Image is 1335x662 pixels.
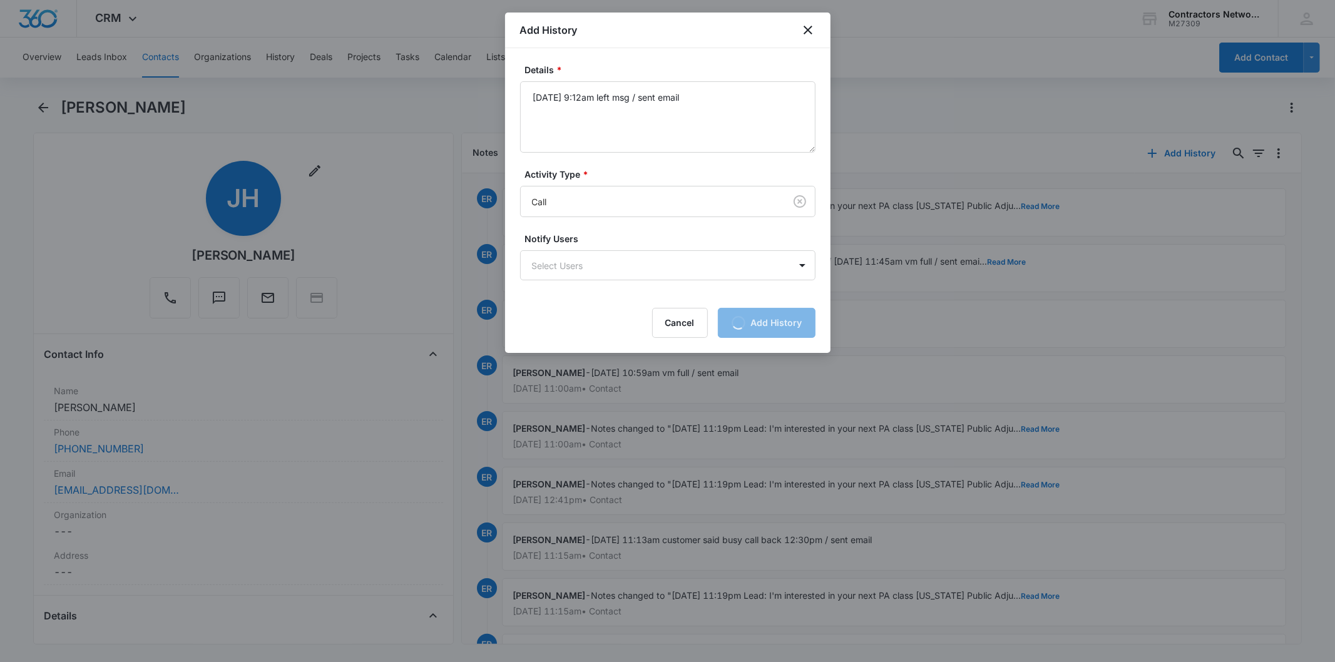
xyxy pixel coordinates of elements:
label: Notify Users [525,232,821,245]
h1: Add History [520,23,578,38]
label: Details [525,63,821,76]
button: Clear [790,191,810,211]
button: Cancel [652,308,708,338]
label: Activity Type [525,168,821,181]
button: close [800,23,816,38]
textarea: [DATE] 9:12am left msg / sent email [520,81,816,153]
